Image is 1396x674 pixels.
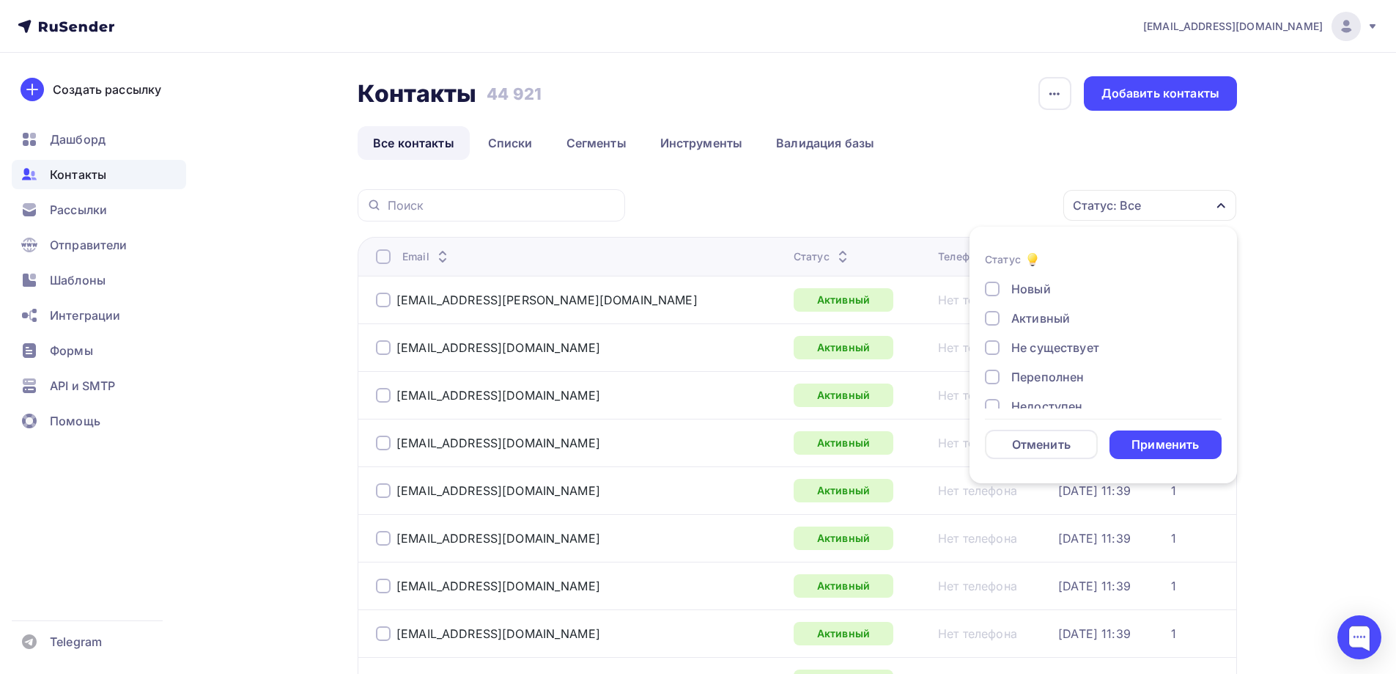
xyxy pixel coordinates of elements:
[53,81,161,98] div: Создать рассылку
[396,436,600,450] a: [EMAIL_ADDRESS][DOMAIN_NAME]
[794,622,893,645] a: Активный
[1171,483,1176,498] a: 1
[1058,483,1131,498] a: [DATE] 11:39
[1143,12,1378,41] a: [EMAIL_ADDRESS][DOMAIN_NAME]
[50,342,93,359] span: Формы
[794,479,893,502] a: Активный
[938,483,1017,498] a: Нет телефона
[985,252,1021,267] div: Статус
[794,574,893,598] a: Активный
[1011,280,1051,298] div: Новый
[938,249,1003,264] div: Телефон
[1131,436,1199,453] div: Применить
[50,131,106,148] span: Дашборд
[12,125,186,154] a: Дашборд
[1171,579,1176,593] a: 1
[50,271,106,289] span: Шаблоны
[50,201,107,219] span: Рассылки
[50,633,102,651] span: Telegram
[938,579,1017,593] a: Нет телефона
[1101,85,1219,102] div: Добавить контакты
[761,126,890,160] a: Валидация базы
[396,340,600,355] div: [EMAIL_ADDRESS][DOMAIN_NAME]
[402,249,451,264] div: Email
[50,236,128,254] span: Отправители
[794,384,893,407] div: Активный
[794,527,893,550] a: Активный
[1058,579,1131,593] a: [DATE] 11:39
[1171,626,1176,641] a: 1
[794,336,893,359] a: Активный
[938,626,1017,641] a: Нет телефона
[50,377,115,395] span: API и SMTP
[794,249,852,264] div: Статус
[1058,626,1131,641] a: [DATE] 11:39
[1011,398,1082,415] div: Недоступен
[1011,339,1099,356] div: Не существует
[358,126,470,160] a: Все контакты
[938,388,1017,403] a: Нет телефона
[12,195,186,224] a: Рассылки
[12,230,186,260] a: Отправители
[1058,531,1131,546] a: [DATE] 11:39
[50,166,106,183] span: Контакты
[12,336,186,365] a: Формы
[970,227,1237,483] ul: Статус: Все
[487,84,542,104] h3: 44 921
[1011,309,1070,327] div: Активный
[551,126,642,160] a: Сегменты
[12,265,186,295] a: Шаблоны
[396,388,600,403] a: [EMAIL_ADDRESS][DOMAIN_NAME]
[396,483,600,498] a: [EMAIL_ADDRESS][DOMAIN_NAME]
[938,340,1017,355] a: Нет телефона
[938,436,1017,450] a: Нет телефона
[396,531,600,546] a: [EMAIL_ADDRESS][DOMAIN_NAME]
[50,307,120,324] span: Интеграции
[388,197,616,213] input: Поиск
[794,431,893,455] a: Активный
[1012,436,1071,453] div: Отменить
[1011,368,1084,386] div: Переполнен
[794,288,893,312] a: Активный
[396,293,698,307] a: [EMAIL_ADDRESS][PERSON_NAME][DOMAIN_NAME]
[938,531,1017,546] a: Нет телефона
[1063,189,1237,221] button: Статус: Все
[645,126,758,160] a: Инструменты
[396,579,600,593] a: [EMAIL_ADDRESS][DOMAIN_NAME]
[938,293,1017,307] a: Нет телефона
[396,626,600,641] a: [EMAIL_ADDRESS][DOMAIN_NAME]
[1143,19,1323,34] span: [EMAIL_ADDRESS][DOMAIN_NAME]
[12,160,186,189] a: Контакты
[473,126,548,160] a: Списки
[1171,531,1176,546] a: 1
